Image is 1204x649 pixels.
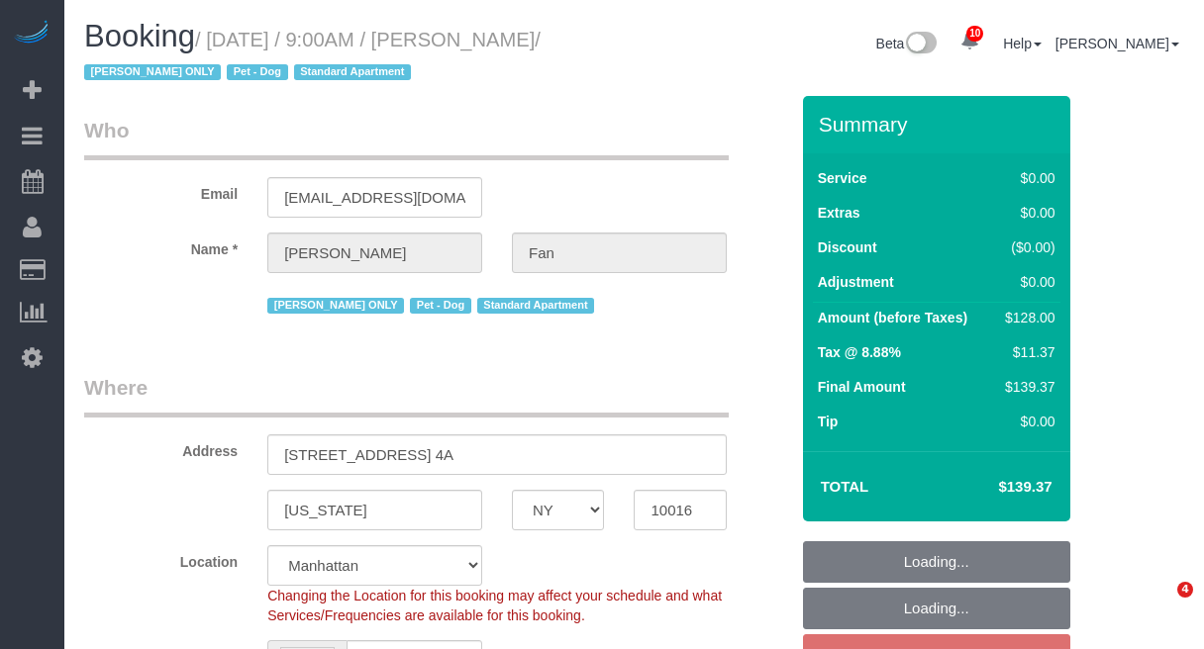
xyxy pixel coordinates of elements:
[84,29,541,84] span: /
[84,64,221,80] span: [PERSON_NAME] ONLY
[821,478,869,495] strong: Total
[997,342,1054,362] div: $11.37
[997,272,1054,292] div: $0.00
[939,479,1052,496] h4: $139.37
[410,298,470,314] span: Pet - Dog
[997,168,1054,188] div: $0.00
[818,272,894,292] label: Adjustment
[818,308,967,327] label: Amount (before Taxes)
[818,342,901,362] label: Tax @ 8.88%
[69,177,252,204] label: Email
[69,232,252,259] label: Name *
[818,412,839,431] label: Tip
[267,490,482,530] input: City
[227,64,287,80] span: Pet - Dog
[997,237,1054,257] div: ($0.00)
[1003,36,1042,51] a: Help
[84,19,195,53] span: Booking
[818,168,867,188] label: Service
[267,232,482,273] input: First Name
[997,412,1054,431] div: $0.00
[69,545,252,572] label: Location
[477,298,595,314] span: Standard Apartment
[267,298,404,314] span: [PERSON_NAME] ONLY
[818,237,877,257] label: Discount
[84,373,729,417] legend: Where
[634,490,726,530] input: Zip Code
[997,377,1054,397] div: $139.37
[69,434,252,461] label: Address
[818,377,906,397] label: Final Amount
[12,20,51,47] img: Automaid Logo
[951,20,989,63] a: 10
[1177,582,1193,598] span: 4
[819,113,1060,136] h3: Summary
[997,203,1054,223] div: $0.00
[876,36,938,51] a: Beta
[966,26,983,42] span: 10
[1055,36,1179,51] a: [PERSON_NAME]
[818,203,860,223] label: Extras
[997,308,1054,327] div: $128.00
[1137,582,1184,629] iframe: Intercom live chat
[512,232,727,273] input: Last Name
[294,64,412,80] span: Standard Apartment
[267,177,482,218] input: Email
[84,116,729,160] legend: Who
[84,29,541,84] small: / [DATE] / 9:00AM / [PERSON_NAME]
[267,588,722,623] span: Changing the Location for this booking may affect your schedule and what Services/Frequencies are...
[904,32,937,57] img: New interface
